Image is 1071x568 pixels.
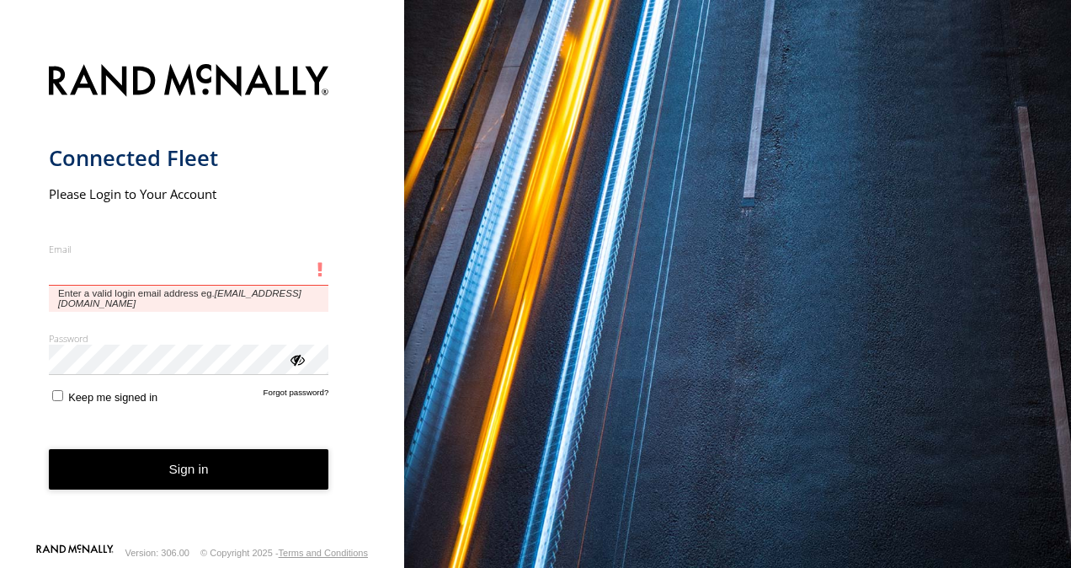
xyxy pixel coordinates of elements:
[52,390,63,401] input: Keep me signed in
[36,544,114,561] a: Visit our Website
[264,388,329,404] a: Forgot password?
[49,332,329,345] label: Password
[68,391,157,404] span: Keep me signed in
[49,449,329,490] button: Sign in
[288,351,305,367] div: ViewPassword
[49,185,329,202] h2: Please Login to Your Account
[58,288,301,308] em: [EMAIL_ADDRESS][DOMAIN_NAME]
[125,548,189,558] div: Version: 306.00
[49,286,329,312] span: Enter a valid login email address eg.
[49,144,329,172] h1: Connected Fleet
[200,548,368,558] div: © Copyright 2025 -
[279,548,368,558] a: Terms and Conditions
[49,243,329,255] label: Email
[49,61,329,104] img: Rand McNally
[49,54,356,543] form: main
